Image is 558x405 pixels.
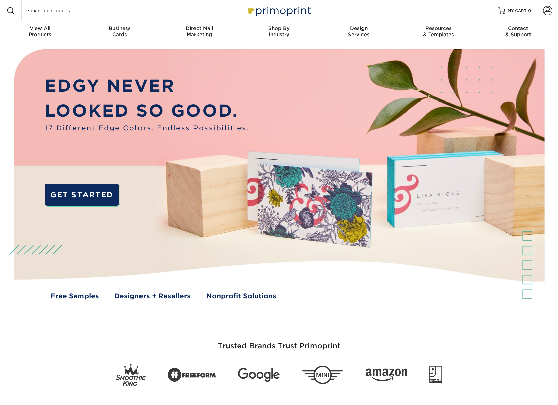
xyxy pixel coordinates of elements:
[528,8,531,13] span: 0
[239,25,319,38] div: Industry
[478,25,558,38] div: & Support
[83,326,475,358] h3: Trusted Brands Trust Primoprint
[399,21,479,43] a: Resources& Templates
[319,21,399,43] a: DesignServices
[45,73,249,98] p: EDGY NEVER
[206,291,276,301] a: Nonprofit Solutions
[429,366,442,384] img: Goodwill
[45,98,249,123] p: LOOKED SO GOOD.
[478,21,558,43] a: Contact& Support
[116,364,146,386] img: Smoothie King
[239,21,319,43] a: Shop ByIndustry
[168,364,216,386] img: Freeform
[399,25,479,31] span: Resources
[80,25,160,31] span: Business
[245,3,313,18] img: Primoprint
[399,25,479,38] div: & Templates
[478,25,558,31] span: Contact
[114,291,191,301] a: Designers + Resellers
[508,8,527,14] span: MY CART
[319,25,399,38] div: Services
[366,369,407,382] img: Amazon
[80,21,160,43] a: BusinessCards
[302,366,343,384] img: Mini
[159,25,239,38] div: Marketing
[45,123,249,133] span: 17 Different Edge Colors. Endless Possibilities.
[238,368,280,382] img: Google
[80,25,160,38] div: Cards
[319,25,399,31] span: Design
[239,25,319,31] span: Shop By
[27,7,93,15] input: SEARCH PRODUCTS.....
[159,21,239,43] a: Direct MailMarketing
[45,184,119,206] a: GET STARTED
[159,25,239,31] span: Direct Mail
[51,291,99,301] a: Free Samples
